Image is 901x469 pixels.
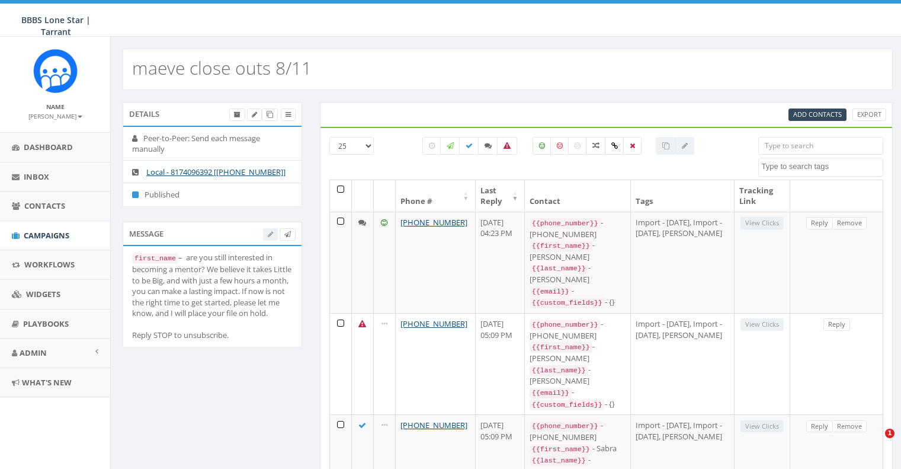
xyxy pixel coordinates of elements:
code: {{phone_number}} [530,218,601,229]
label: Bounced [497,137,517,155]
code: {{phone_number}} [530,320,601,330]
code: {{custom_fields}} [530,298,605,308]
span: Send Test Message [284,229,291,238]
span: Edit Campaign Title [252,110,257,119]
label: Delivered [459,137,479,155]
small: Name [46,103,65,111]
small: [PERSON_NAME] [28,112,82,120]
label: Removed [623,137,642,155]
label: Sending [440,137,460,155]
td: Import - [DATE], Import - [DATE], [PERSON_NAME] [631,313,734,414]
img: Rally_Corp_Icon_1.png [33,49,78,93]
code: first_name [132,253,178,264]
span: Add Contacts [793,110,842,119]
td: [DATE] 05:09 PM [476,313,525,414]
span: View Campaign Delivery Statistics [286,110,291,119]
div: - [PERSON_NAME] [530,364,626,387]
div: - {} [530,398,626,410]
i: Published [132,191,145,199]
span: Widgets [26,289,60,299]
span: Archive Campaign [234,110,241,119]
div: - [PHONE_NUMBER] [530,420,626,442]
iframe: Intercom live chat [861,429,889,457]
div: - [530,285,626,297]
textarea: Search [762,161,883,172]
div: – are you still interested in becoming a mentor? We believe it takes Little to be Big, and with j... [132,252,293,341]
td: [DATE] 04:23 PM [476,212,525,313]
label: Neutral [568,137,587,155]
div: Details [123,102,302,126]
span: Contacts [24,200,65,211]
a: Reply [806,217,833,229]
label: Link Clicked [605,137,624,155]
th: Contact [525,180,631,212]
code: {{email}} [530,286,572,297]
code: {{first_name}} [530,241,592,251]
label: Pending [422,137,441,155]
span: Campaigns [24,230,69,241]
span: Dashboard [24,142,73,152]
div: - [530,387,626,398]
code: {{last_name}} [530,263,588,274]
td: Import - [DATE], Import - [DATE], [PERSON_NAME] [631,212,734,313]
a: [PHONE_NUMBER] [400,217,467,228]
th: Tags [631,180,734,212]
span: Admin [20,347,47,358]
li: Published [123,183,302,206]
a: Reply [806,420,833,433]
label: Mixed [586,137,606,155]
code: {{last_name}} [530,455,588,466]
a: [PHONE_NUMBER] [400,420,467,430]
div: Message [123,222,302,245]
div: - [PERSON_NAME] [530,341,626,363]
code: {{phone_number}} [530,421,601,432]
span: CSV files only [793,110,842,119]
code: {{email}} [530,388,572,398]
span: What's New [22,377,72,388]
div: - [PERSON_NAME] [530,240,626,262]
span: Clone Campaign [267,110,273,119]
a: Remove [832,217,867,229]
a: Add Contacts [788,109,847,121]
label: Positive [533,137,551,155]
div: - Sabra [530,443,626,455]
li: Peer-to-Peer: Send each message manually [123,127,302,161]
span: Workflows [24,259,75,270]
input: Type to search [758,137,883,155]
i: Peer-to-Peer [132,135,143,142]
span: Inbox [24,171,49,182]
a: Remove [832,420,867,433]
code: {{first_name}} [530,342,592,353]
code: {{last_name}} [530,365,588,376]
div: - [PHONE_NUMBER] [530,318,626,341]
th: Last Reply: activate to sort column ascending [476,180,525,212]
a: Local - 8174096392 [[PHONE_NUMBER]] [146,167,286,177]
th: Phone #: activate to sort column ascending [396,180,476,212]
a: [PERSON_NAME] [28,110,82,121]
div: - [PERSON_NAME] [530,262,626,285]
th: Tracking Link [735,180,790,212]
span: 1 [885,429,894,438]
h2: maeve close outs 8/11 [132,58,312,78]
span: BBBS Lone Star | Tarrant [21,14,91,37]
a: Export [852,109,886,121]
a: Reply [823,318,850,331]
div: - {} [530,296,626,308]
span: Playbooks [23,318,69,329]
code: {{custom_fields}} [530,400,605,410]
a: [PHONE_NUMBER] [400,318,467,329]
label: Negative [550,137,569,155]
label: Replied [478,137,498,155]
code: {{first_name}} [530,444,592,455]
div: - [PHONE_NUMBER] [530,217,626,240]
